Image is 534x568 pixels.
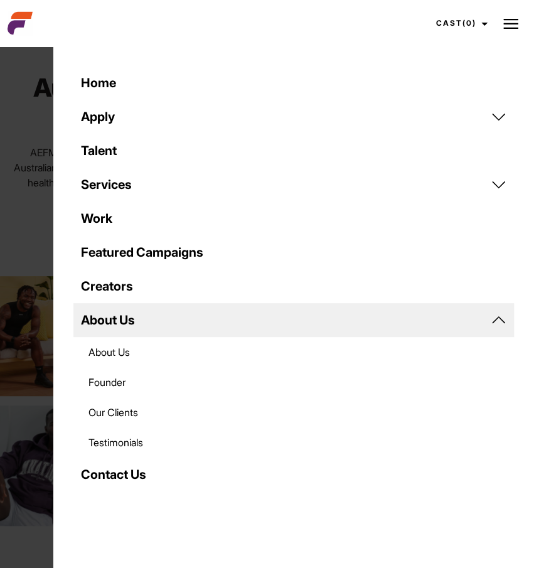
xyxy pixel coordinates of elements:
a: Contact Us [73,458,514,491]
a: About Us [73,337,514,367]
a: Talent [73,134,514,168]
a: Home [73,66,514,100]
h1: Australia’s Premier Fitness & Athletic Talent Agency [8,72,526,135]
a: Work [73,201,514,235]
img: Burger icon [503,16,518,31]
a: Apply [73,100,514,134]
a: About Us [73,303,514,337]
span: (0) [462,18,476,28]
a: Founder [73,367,514,397]
img: cropped-aefm-brand-fav-22-square.png [8,11,33,36]
a: Services [73,168,514,201]
p: AEFM International is Australia’s leading fitness and athletic talent agency, specialising in con... [8,145,526,190]
a: Our Clients [73,397,514,427]
a: Featured Campaigns [73,235,514,269]
a: Cast(0) [425,6,495,40]
a: Creators [73,269,514,303]
a: Testimonials [73,427,514,458]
